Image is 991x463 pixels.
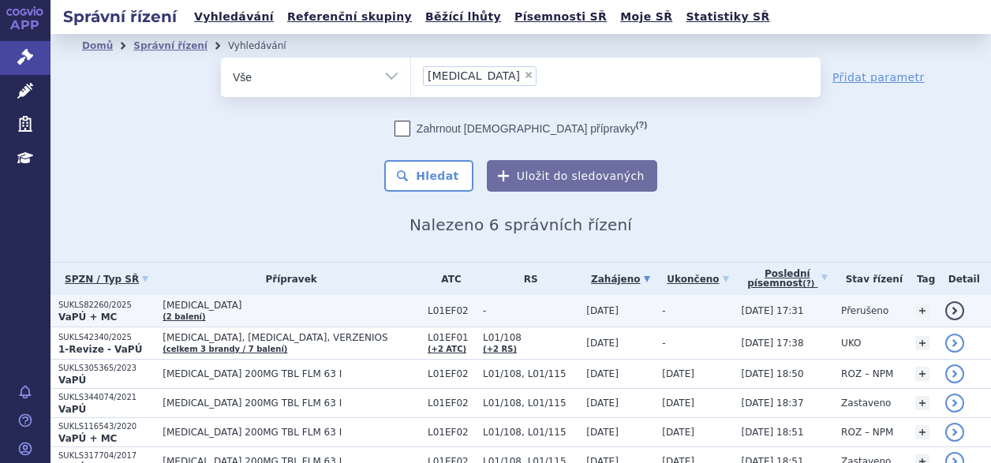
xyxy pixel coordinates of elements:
[58,375,86,386] strong: VaPÚ
[384,160,473,192] button: Hledat
[58,268,155,290] a: SPZN / Typ SŘ
[841,338,861,349] span: UKO
[483,398,578,409] span: L01/108, L01/115
[915,396,929,410] a: +
[58,363,155,374] p: SUKLS305365/2023
[945,394,964,413] a: detail
[58,433,117,444] strong: VaPÚ + MC
[58,300,155,311] p: SUKLS82260/2025
[163,300,399,311] span: [MEDICAL_DATA]
[586,268,654,290] a: Zahájeno
[475,263,578,295] th: RS
[742,427,804,438] span: [DATE] 18:51
[662,368,694,379] span: [DATE]
[586,305,619,316] span: [DATE]
[428,332,475,343] span: L01EF01
[58,421,155,432] p: SUKLS116543/2020
[428,427,475,438] span: L01EF02
[586,338,619,349] span: [DATE]
[945,364,964,383] a: detail
[82,40,113,51] a: Domů
[915,367,929,381] a: +
[742,368,804,379] span: [DATE] 18:50
[742,398,804,409] span: [DATE] 18:37
[681,6,774,28] a: Statistiky SŘ
[841,427,893,438] span: ROZ – NPM
[841,305,888,316] span: Přerušeno
[586,398,619,409] span: [DATE]
[662,338,665,349] span: -
[163,332,399,343] span: [MEDICAL_DATA], [MEDICAL_DATA], VERZENIOS
[487,160,657,192] button: Uložit do sledovaných
[945,334,964,353] a: detail
[662,398,694,409] span: [DATE]
[615,6,677,28] a: Moje SŘ
[163,345,287,353] a: (celkem 3 brandy / 7 balení)
[428,305,475,316] span: L01EF02
[636,120,647,130] abbr: (?)
[832,69,925,85] a: Přidat parametr
[841,368,893,379] span: ROZ – NPM
[662,427,694,438] span: [DATE]
[945,301,964,320] a: detail
[428,70,520,81] span: [MEDICAL_DATA]
[483,345,517,353] a: (+2 RS)
[58,404,86,415] strong: VaPÚ
[742,305,804,316] span: [DATE] 17:31
[58,332,155,343] p: SUKLS42340/2025
[58,392,155,403] p: SUKLS344074/2021
[841,398,891,409] span: Zastaveno
[586,427,619,438] span: [DATE]
[510,6,611,28] a: Písemnosti SŘ
[282,6,417,28] a: Referenční skupiny
[163,368,399,379] span: [MEDICAL_DATA] 200MG TBL FLM 63 I
[428,368,475,379] span: L01EF02
[50,6,189,28] h2: Správní řízení
[155,263,420,295] th: Přípravek
[915,304,929,318] a: +
[58,450,155,461] p: SUKLS317704/2017
[421,6,506,28] a: Běžící lhůty
[409,215,632,234] span: Nalezeno 6 správních řízení
[428,345,466,353] a: (+2 ATC)
[395,121,647,136] label: Zahrnout [DEMOGRAPHIC_DATA] přípravky
[742,338,804,349] span: [DATE] 17:38
[662,268,733,290] a: Ukončeno
[662,305,665,316] span: -
[189,6,279,28] a: Vyhledávání
[915,425,929,439] a: +
[483,332,578,343] span: L01/108
[483,305,578,316] span: -
[163,427,399,438] span: [MEDICAL_DATA] 200MG TBL FLM 63 I
[163,398,399,409] span: [MEDICAL_DATA] 200MG TBL FLM 63 I
[586,368,619,379] span: [DATE]
[58,344,142,355] strong: 1-Revize - VaPÚ
[937,263,991,295] th: Detail
[524,70,533,80] span: ×
[58,312,117,323] strong: VaPÚ + MC
[428,398,475,409] span: L01EF02
[541,65,550,85] input: [MEDICAL_DATA]
[907,263,937,295] th: Tag
[228,34,307,58] li: Vyhledávání
[483,368,578,379] span: L01/108, L01/115
[163,312,205,321] a: (2 balení)
[833,263,907,295] th: Stav řízení
[420,263,475,295] th: ATC
[133,40,208,51] a: Správní řízení
[483,427,578,438] span: L01/108, L01/115
[802,279,814,289] abbr: (?)
[945,423,964,442] a: detail
[742,263,834,295] a: Poslednípísemnost(?)
[915,336,929,350] a: +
